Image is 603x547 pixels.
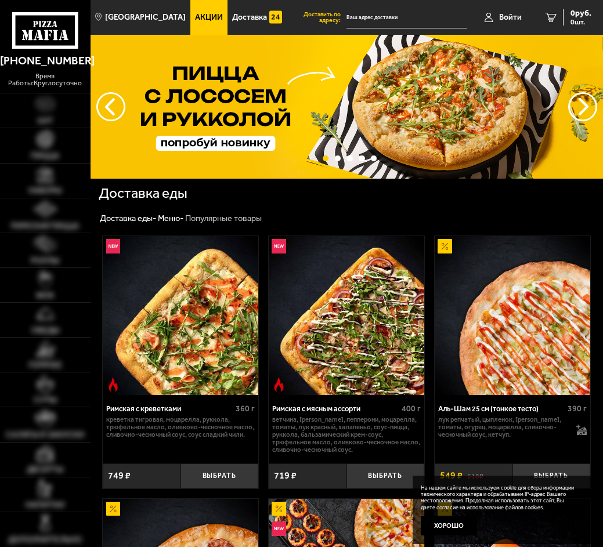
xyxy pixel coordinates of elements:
span: Горячее [28,361,62,370]
button: следующий [96,92,125,121]
p: лук репчатый, цыпленок, [PERSON_NAME], томаты, огурец, моцарелла, сливочно-чесночный соус, кетчуп. [438,416,570,439]
span: Обеды [31,327,59,335]
img: Новинка [272,521,286,535]
s: 618 ₽ [467,472,483,480]
button: точки переключения [323,155,328,161]
span: Роллы [31,257,59,265]
span: Римская пицца [11,222,79,230]
p: На нашем сайте мы используем cookie для сбора информации технического характера и обрабатываем IP... [421,484,579,510]
p: ветчина, [PERSON_NAME], пепперони, моцарелла, томаты, лук красный, халапеньо, соус-пицца, руккола... [272,416,421,454]
a: НовинкаОстрое блюдоРимская с креветками [103,236,258,395]
h1: Доставка еды [99,186,187,200]
span: Салаты и закуски [6,431,84,439]
span: 400 г [402,404,421,414]
span: 360 г [236,404,255,414]
div: Популярные товары [185,213,262,224]
img: Острое блюдо [106,378,120,392]
div: Римская с креветками [106,404,233,414]
button: предыдущий [568,92,597,121]
img: Акционный [438,239,452,253]
img: Острое блюдо [272,378,286,392]
a: АкционныйАль-Шам 25 см (тонкое тесто) [435,236,590,395]
p: креветка тигровая, моцарелла, руккола, трюфельное масло, оливково-чесночное масло, сливочно-чесно... [106,416,255,439]
span: 390 г [568,404,587,414]
input: Ваш адрес доставки [346,7,467,28]
span: 749 ₽ [108,471,131,480]
img: Акционный [272,502,286,516]
span: Доставить по адресу: [287,12,346,24]
span: 0 шт. [570,19,591,26]
span: Доставка [232,13,267,21]
a: НовинкаОстрое блюдоРимская с мясным ассорти [269,236,424,395]
img: Новинка [106,239,120,253]
span: Хит [37,117,53,125]
a: Доставка еды- [100,213,156,223]
div: Аль-Шам 25 см (тонкое тесто) [438,404,565,414]
span: Дополнительно [8,536,82,544]
img: Аль-Шам 25 см (тонкое тесто) [435,236,590,395]
span: 549 ₽ [440,471,463,480]
img: Акционный [106,502,120,516]
button: точки переключения [371,155,377,161]
span: Наборы [28,187,62,195]
span: Десерты [27,466,63,474]
button: Выбрать [180,463,258,488]
span: 0 руб. [570,9,591,17]
button: Хорошо [421,516,477,535]
img: 15daf4d41897b9f0e9f617042186c801.svg [269,10,281,24]
span: Войти [499,13,522,21]
button: точки переключения [335,155,341,161]
div: Римская с мясным ассорти [272,404,399,414]
button: точки переключения [359,155,364,161]
button: Выбрать [512,463,590,488]
span: Пицца [31,152,59,160]
span: Акции [195,13,223,21]
button: точки переключения [346,155,352,161]
span: WOK [36,292,55,300]
img: Римская с мясным ассорти [269,236,424,395]
button: Выбрать [346,463,424,488]
span: 719 ₽ [274,471,297,480]
a: Меню- [158,213,183,223]
img: Новинка [272,239,286,253]
span: Супы [34,396,57,404]
span: Напитки [26,501,64,509]
img: Римская с креветками [103,236,258,395]
span: [GEOGRAPHIC_DATA] [105,13,186,21]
